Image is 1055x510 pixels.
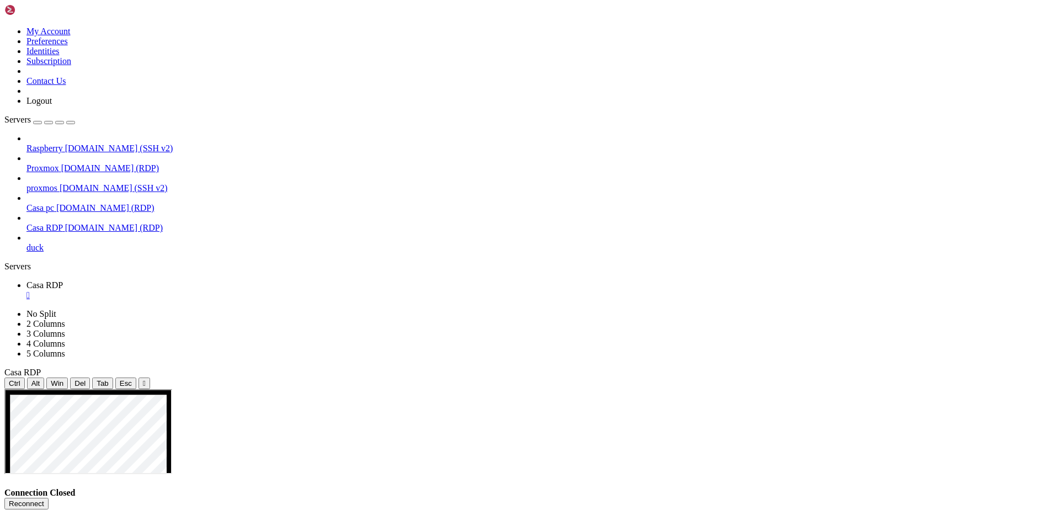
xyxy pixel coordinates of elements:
li: Casa pc [DOMAIN_NAME] (RDP) [26,193,1051,213]
a: Casa pc [DOMAIN_NAME] (RDP) [26,203,1051,213]
span: Win [51,379,63,387]
span: Casa RDP [26,223,63,232]
span: duck [26,243,44,252]
a: 3 Columns [26,329,65,338]
a: Proxmox [DOMAIN_NAME] (RDP) [26,163,1051,173]
span: Raspberry [26,144,63,153]
span: [DOMAIN_NAME] (RDP) [56,203,154,212]
a: proxmos [DOMAIN_NAME] (SSH v2) [26,183,1051,193]
a: Identities [26,46,60,56]
a: Contact Us [26,76,66,86]
a: Logout [26,96,52,105]
span: [DOMAIN_NAME] (RDP) [65,223,163,232]
a: Subscription [26,56,71,66]
a: My Account [26,26,71,36]
span: Casa pc [26,203,54,212]
button: Alt [27,378,45,389]
img: Shellngn [4,4,68,15]
div:  [143,379,146,387]
div: Servers [4,262,1051,272]
a: duck [26,243,1051,253]
li: proxmos [DOMAIN_NAME] (SSH v2) [26,173,1051,193]
button: Esc [115,378,136,389]
a: Raspberry [DOMAIN_NAME] (SSH v2) [26,144,1051,153]
a: 2 Columns [26,319,65,328]
a: Servers [4,115,75,124]
span: Ctrl [9,379,20,387]
li: Proxmox [DOMAIN_NAME] (RDP) [26,153,1051,173]
span: Esc [120,379,132,387]
button: Del [70,378,90,389]
a: No Split [26,309,56,318]
a: 5 Columns [26,349,65,358]
li: duck [26,233,1051,253]
button:  [138,378,150,389]
span: Del [74,379,86,387]
button: Tab [92,378,113,389]
span: Proxmox [26,163,59,173]
button: Ctrl [4,378,25,389]
span: Alt [31,379,40,387]
span: Tab [97,379,109,387]
span: Casa RDP [4,368,41,377]
span: Servers [4,115,31,124]
span: [DOMAIN_NAME] (SSH v2) [60,183,168,193]
button: Reconnect [4,498,49,509]
li: Casa RDP [DOMAIN_NAME] (RDP) [26,213,1051,233]
a: 4 Columns [26,339,65,348]
a: Casa RDP [26,280,1051,300]
button: Win [46,378,68,389]
span: [DOMAIN_NAME] (RDP) [61,163,159,173]
span: proxmos [26,183,57,193]
li: Raspberry [DOMAIN_NAME] (SSH v2) [26,134,1051,153]
a: Preferences [26,36,68,46]
span: [DOMAIN_NAME] (SSH v2) [65,144,173,153]
a: Casa RDP [DOMAIN_NAME] (RDP) [26,223,1051,233]
span: Casa RDP [26,280,63,290]
a:  [26,290,1051,300]
span: Connection Closed [4,488,75,497]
